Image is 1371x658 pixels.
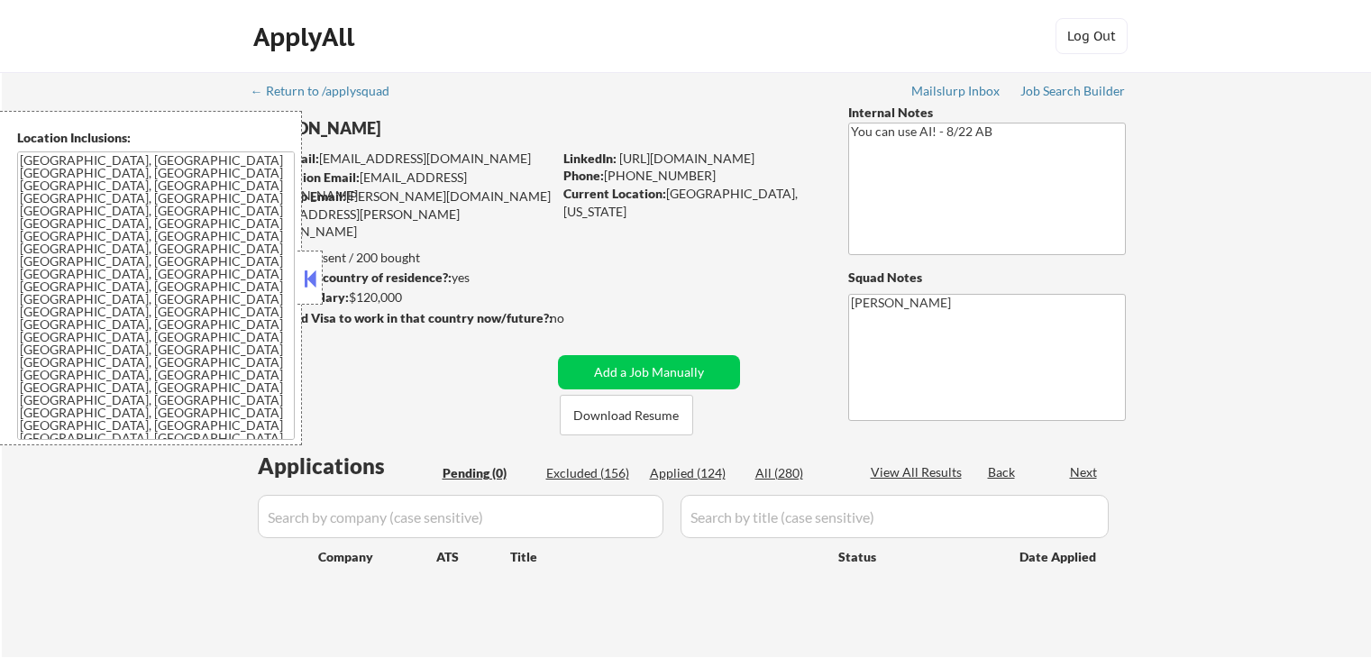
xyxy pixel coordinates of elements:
[1020,84,1126,102] a: Job Search Builder
[911,84,1001,102] a: Mailslurp Inbox
[550,309,601,327] div: no
[988,463,1017,481] div: Back
[251,288,552,306] div: $120,000
[650,464,740,482] div: Applied (124)
[251,270,452,285] strong: Can work in country of residence?:
[563,186,666,201] strong: Current Location:
[253,22,360,52] div: ApplyAll
[253,169,552,204] div: [EMAIL_ADDRESS][DOMAIN_NAME]
[838,540,993,572] div: Status
[848,104,1126,122] div: Internal Notes
[252,117,623,140] div: [PERSON_NAME]
[252,187,552,241] div: [PERSON_NAME][DOMAIN_NAME][EMAIL_ADDRESS][PERSON_NAME][DOMAIN_NAME]
[251,85,407,97] div: ← Return to /applysquad
[318,548,436,566] div: Company
[558,355,740,389] button: Add a Job Manually
[251,84,407,102] a: ← Return to /applysquad
[251,269,546,287] div: yes
[1056,18,1128,54] button: Log Out
[1020,85,1126,97] div: Job Search Builder
[911,85,1001,97] div: Mailslurp Inbox
[563,168,604,183] strong: Phone:
[258,495,663,538] input: Search by company (case sensitive)
[546,464,636,482] div: Excluded (156)
[253,150,552,168] div: [EMAIL_ADDRESS][DOMAIN_NAME]
[443,464,533,482] div: Pending (0)
[510,548,821,566] div: Title
[1070,463,1099,481] div: Next
[252,310,553,325] strong: Will need Visa to work in that country now/future?:
[258,455,436,477] div: Applications
[563,151,617,166] strong: LinkedIn:
[563,185,818,220] div: [GEOGRAPHIC_DATA], [US_STATE]
[871,463,967,481] div: View All Results
[563,167,818,185] div: [PHONE_NUMBER]
[681,495,1109,538] input: Search by title (case sensitive)
[560,395,693,435] button: Download Resume
[755,464,845,482] div: All (280)
[619,151,754,166] a: [URL][DOMAIN_NAME]
[17,129,295,147] div: Location Inclusions:
[1019,548,1099,566] div: Date Applied
[251,249,552,267] div: 124 sent / 200 bought
[848,269,1126,287] div: Squad Notes
[436,548,510,566] div: ATS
